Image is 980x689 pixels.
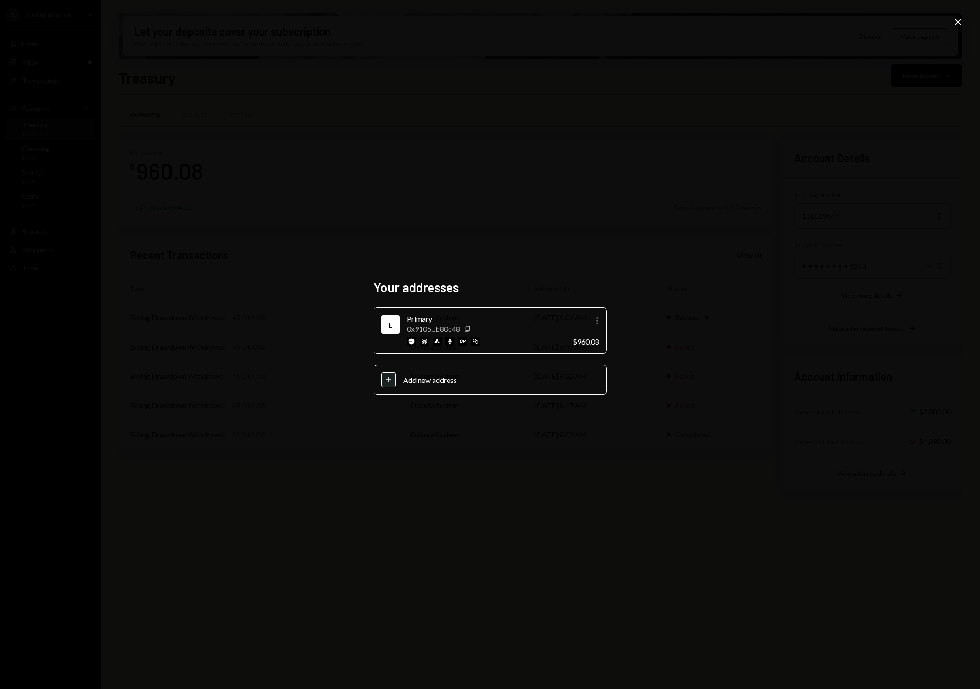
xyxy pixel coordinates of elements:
[445,337,455,346] img: ethereum-mainnet
[407,337,416,346] img: base-mainnet
[471,337,480,346] img: polygon-mainnet
[407,324,460,333] div: 0x9105...b80c48
[458,337,467,346] img: optimism-mainnet
[433,337,442,346] img: avalanche-mainnet
[374,279,607,296] h2: Your addresses
[573,337,599,346] div: $960.08
[403,376,599,384] div: Add new address
[374,365,607,395] button: Add new address
[420,337,429,346] img: arbitrum-mainnet
[383,317,398,332] div: Ethereum
[407,313,565,324] div: Primary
